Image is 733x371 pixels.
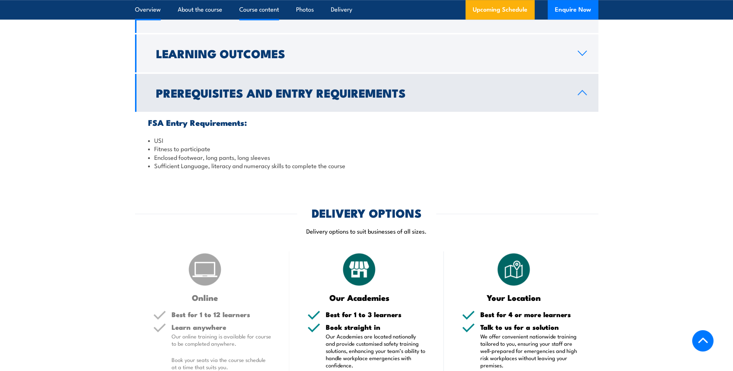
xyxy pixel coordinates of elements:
h5: Book straight in [326,324,426,331]
h2: DELIVERY OPTIONS [312,208,422,218]
h3: FSA Entry Requirements: [148,118,585,127]
h5: Best for 4 or more learners [480,311,580,318]
h5: Best for 1 to 3 learners [326,311,426,318]
h3: Online [153,293,257,302]
p: Our Academies are located nationally and provide customised safety training solutions, enhancing ... [326,333,426,369]
p: Book your seats via the course schedule at a time that suits you. [172,356,271,371]
p: Delivery options to suit businesses of all sizes. [135,227,598,235]
h3: Our Academies [307,293,411,302]
a: Learning Outcomes [135,34,598,72]
h5: Learn anywhere [172,324,271,331]
h3: Your Location [462,293,566,302]
a: Prerequisites and Entry Requirements [135,74,598,112]
p: Our online training is available for course to be completed anywhere. [172,333,271,347]
h2: Prerequisites and Entry Requirements [156,88,566,98]
li: USI [148,136,585,144]
h2: Learning Outcomes [156,48,566,58]
li: Fitness to participate [148,144,585,153]
li: Enclosed footwear, long pants, long sleeves [148,153,585,161]
li: Sufficient Language, literacy and numeracy skills to complete the course [148,161,585,170]
p: We offer convenient nationwide training tailored to you, ensuring your staff are well-prepared fo... [480,333,580,369]
h5: Talk to us for a solution [480,324,580,331]
h5: Best for 1 to 12 learners [172,311,271,318]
